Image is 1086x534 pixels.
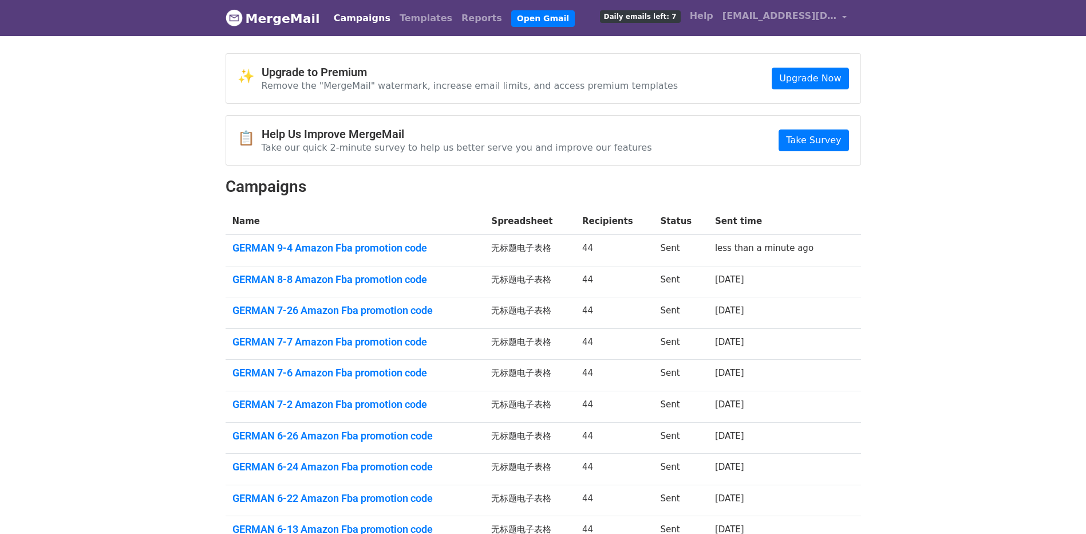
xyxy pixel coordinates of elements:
td: 44 [575,297,653,329]
td: Sent [653,391,708,423]
a: GERMAN 6-24 Amazon Fba promotion code [232,461,478,473]
td: 44 [575,235,653,266]
a: MergeMail [226,6,320,30]
a: Help [685,5,718,28]
th: Sent time [708,208,844,235]
td: 无标题电子表格 [484,235,575,266]
td: 44 [575,454,653,485]
td: Sent [653,235,708,266]
p: Remove the "MergeMail" watermark, increase email limits, and access premium templates [262,80,678,92]
td: 无标题电子表格 [484,454,575,485]
a: less than a minute ago [715,243,813,253]
td: 无标题电子表格 [484,328,575,360]
td: Sent [653,328,708,360]
span: 📋 [238,130,262,147]
a: GERMAN 6-26 Amazon Fba promotion code [232,430,478,442]
td: 44 [575,266,653,297]
a: Daily emails left: 7 [595,5,685,28]
a: [DATE] [715,368,744,378]
td: Sent [653,422,708,454]
a: [DATE] [715,337,744,347]
p: Take our quick 2-minute survey to help us better serve you and improve our features [262,142,652,154]
td: 44 [575,422,653,454]
img: MergeMail logo [226,9,243,26]
td: Sent [653,360,708,391]
th: Spreadsheet [484,208,575,235]
a: [DATE] [715,431,744,441]
th: Recipients [575,208,653,235]
a: [DATE] [715,493,744,504]
th: Name [226,208,485,235]
td: 无标题电子表格 [484,391,575,423]
td: 无标题电子表格 [484,297,575,329]
th: Status [653,208,708,235]
td: Sent [653,266,708,297]
a: [EMAIL_ADDRESS][DOMAIN_NAME] [718,5,852,32]
td: Sent [653,454,708,485]
a: GERMAN 6-22 Amazon Fba promotion code [232,492,478,505]
td: Sent [653,485,708,516]
td: 无标题电子表格 [484,485,575,516]
h2: Campaigns [226,177,861,197]
a: Upgrade Now [772,68,848,89]
span: [EMAIL_ADDRESS][DOMAIN_NAME] [722,9,837,23]
a: Templates [395,7,457,30]
td: 44 [575,391,653,423]
a: GERMAN 7-26 Amazon Fba promotion code [232,304,478,317]
a: Open Gmail [511,10,575,27]
td: 44 [575,328,653,360]
h4: Upgrade to Premium [262,65,678,79]
td: 无标题电子表格 [484,266,575,297]
a: [DATE] [715,462,744,472]
td: 44 [575,360,653,391]
h4: Help Us Improve MergeMail [262,127,652,141]
a: GERMAN 7-2 Amazon Fba promotion code [232,398,478,411]
span: Daily emails left: 7 [600,10,681,23]
a: GERMAN 7-7 Amazon Fba promotion code [232,336,478,348]
a: Campaigns [329,7,395,30]
a: GERMAN 7-6 Amazon Fba promotion code [232,367,478,379]
td: 无标题电子表格 [484,360,575,391]
td: Sent [653,297,708,329]
a: GERMAN 8-8 Amazon Fba promotion code [232,273,478,286]
a: [DATE] [715,305,744,316]
td: 44 [575,485,653,516]
a: Take Survey [779,129,848,151]
a: [DATE] [715,399,744,410]
td: 无标题电子表格 [484,422,575,454]
a: GERMAN 9-4 Amazon Fba promotion code [232,242,478,254]
span: ✨ [238,68,262,85]
a: [DATE] [715,274,744,285]
a: Reports [457,7,507,30]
